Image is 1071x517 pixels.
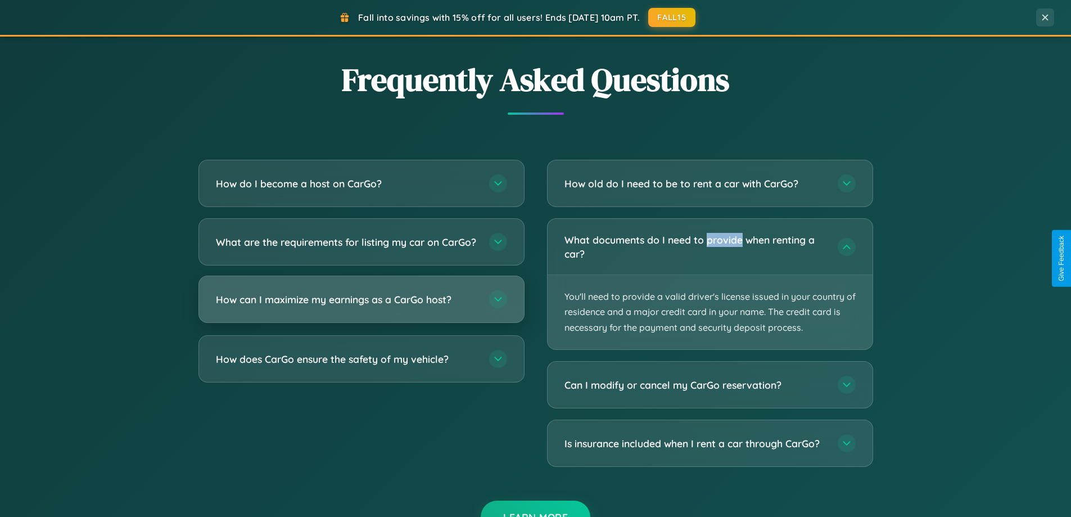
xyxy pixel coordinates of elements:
h3: How old do I need to be to rent a car with CarGo? [564,177,826,191]
p: You'll need to provide a valid driver's license issued in your country of residence and a major c... [548,275,873,349]
h3: What documents do I need to provide when renting a car? [564,233,826,260]
div: Give Feedback [1058,236,1065,281]
span: Fall into savings with 15% off for all users! Ends [DATE] 10am PT. [358,12,640,23]
h3: How do I become a host on CarGo? [216,177,478,191]
h3: Can I modify or cancel my CarGo reservation? [564,378,826,392]
button: FALL15 [648,8,695,27]
h3: What are the requirements for listing my car on CarGo? [216,235,478,249]
h3: Is insurance included when I rent a car through CarGo? [564,437,826,451]
h2: Frequently Asked Questions [198,58,873,101]
h3: How can I maximize my earnings as a CarGo host? [216,293,478,307]
h3: How does CarGo ensure the safety of my vehicle? [216,352,478,366]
